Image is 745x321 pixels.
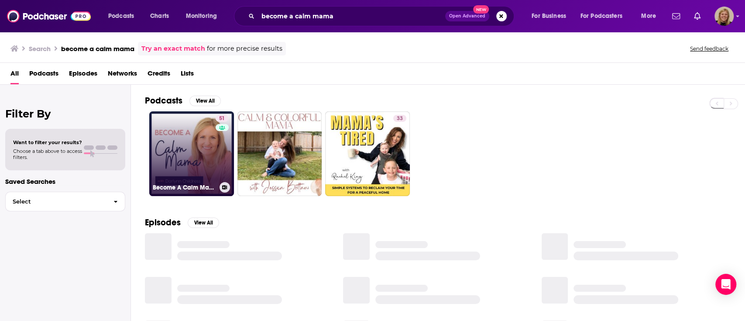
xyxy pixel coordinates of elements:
button: Select [5,192,125,211]
img: User Profile [714,7,734,26]
a: Podcasts [29,66,58,84]
a: All [10,66,19,84]
h3: Become A Calm Mama [153,184,216,191]
span: for more precise results [207,44,282,54]
span: Select [6,199,106,204]
button: View All [189,96,221,106]
a: Lists [181,66,194,84]
span: More [641,10,656,22]
span: 33 [397,114,403,123]
span: Choose a tab above to access filters. [13,148,82,160]
a: Episodes [69,66,97,84]
a: Show notifications dropdown [669,9,683,24]
span: Charts [150,10,169,22]
a: PodcastsView All [145,95,221,106]
a: Try an exact match [141,44,205,54]
a: 33 [325,111,410,196]
div: Search podcasts, credits, & more... [242,6,522,26]
button: Open AdvancedNew [445,11,489,21]
span: For Podcasters [580,10,622,22]
h2: Episodes [145,217,181,228]
h3: become a calm mama [61,45,134,53]
span: New [473,5,489,14]
button: open menu [102,9,145,23]
input: Search podcasts, credits, & more... [258,9,445,23]
span: 51 [219,114,225,123]
a: EpisodesView All [145,217,219,228]
span: Podcasts [108,10,134,22]
button: open menu [635,9,667,23]
a: 33 [393,115,406,122]
span: Want to filter your results? [13,139,82,145]
h2: Podcasts [145,95,182,106]
div: Open Intercom Messenger [715,274,736,295]
button: Show profile menu [714,7,734,26]
span: Logged in as avansolkema [714,7,734,26]
button: View All [188,217,219,228]
span: For Business [532,10,566,22]
a: Charts [144,9,174,23]
span: Open Advanced [449,14,485,18]
a: 51Become A Calm Mama [149,111,234,196]
button: open menu [180,9,228,23]
p: Saved Searches [5,177,125,186]
h3: Search [29,45,51,53]
span: Monitoring [186,10,217,22]
a: Show notifications dropdown [690,9,704,24]
h2: Filter By [5,107,125,120]
button: Send feedback [687,45,731,52]
img: Podchaser - Follow, Share and Rate Podcasts [7,8,91,24]
button: open menu [525,9,577,23]
button: open menu [575,9,635,23]
a: Networks [108,66,137,84]
a: 51 [216,115,228,122]
a: Credits [148,66,170,84]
